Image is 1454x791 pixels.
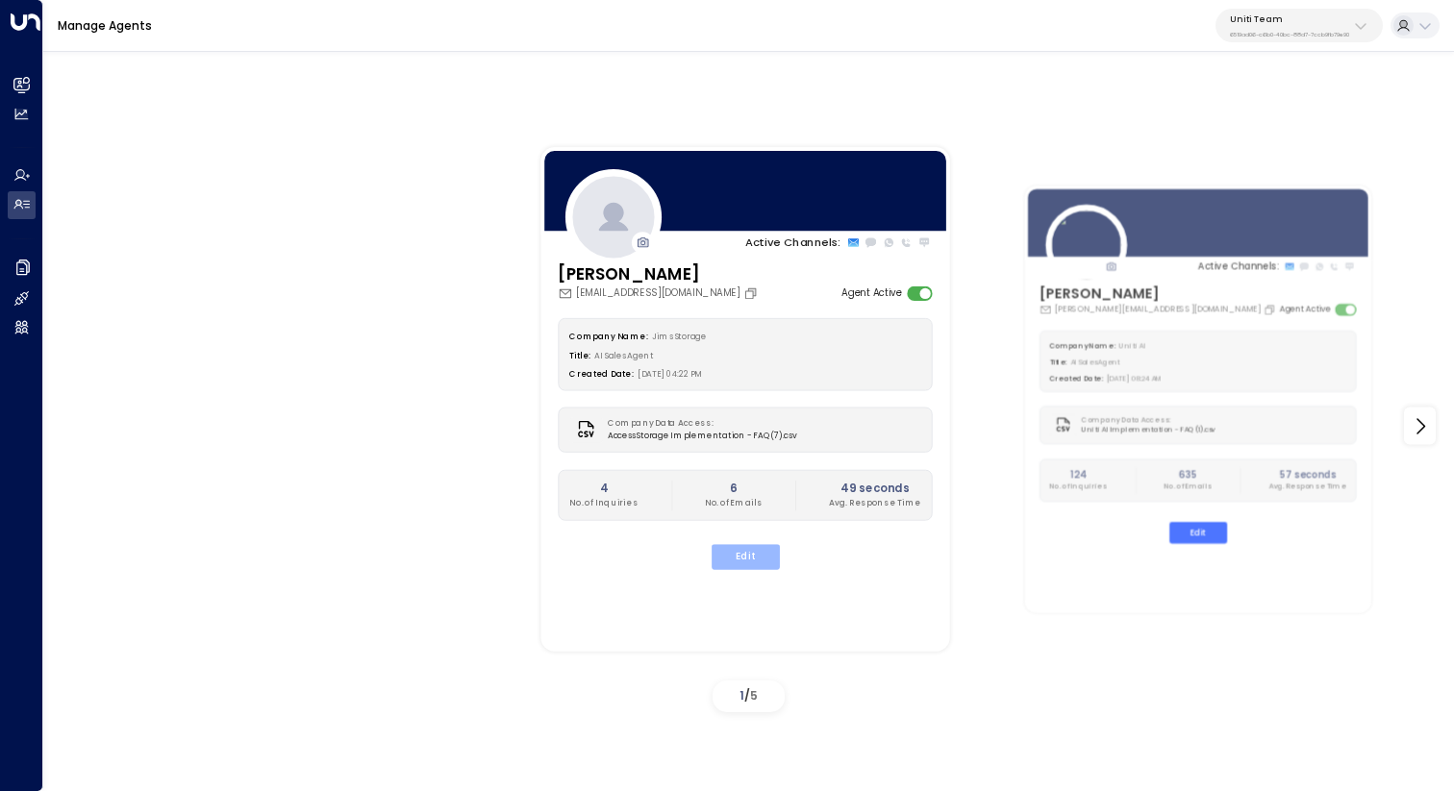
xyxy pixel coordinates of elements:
[1071,358,1121,367] span: AI Sales Agent
[1107,373,1163,383] span: [DATE] 08:24 AM
[1050,482,1108,492] p: No. of Inquiries
[841,286,901,301] label: Agent Active
[558,261,762,286] h3: [PERSON_NAME]
[1269,482,1347,492] p: Avg. Response Time
[569,497,638,509] p: No. of Inquiries
[637,368,702,379] span: [DATE] 04:22 PM
[1230,31,1349,38] p: 6519ad06-c6b0-40bc-88d7-7ccb9fb79e90
[608,418,790,431] label: Company Data Access:
[1165,468,1213,482] h2: 635
[743,286,762,301] button: Copy
[704,497,762,509] p: No. of Emails
[740,687,744,704] span: 1
[1082,415,1210,426] label: Company Data Access:
[558,286,762,301] div: [EMAIL_ADDRESS][DOMAIN_NAME]
[1119,341,1146,351] span: Uniti AI
[713,680,785,712] div: /
[58,17,152,34] a: Manage Agents
[1050,341,1116,351] label: Company Name:
[829,481,920,497] h2: 49 seconds
[745,235,840,251] p: Active Channels:
[1269,468,1347,482] h2: 57 seconds
[1050,373,1104,383] label: Created Date:
[594,350,653,360] span: AI Sales Agent
[1169,522,1227,543] button: Edit
[829,497,920,509] p: Avg. Response Time
[1216,9,1383,42] button: Uniti Team6519ad06-c6b0-40bc-88d7-7ccb9fb79e90
[569,350,590,360] label: Title:
[569,481,638,497] h2: 4
[750,687,758,704] span: 5
[1082,426,1216,436] span: Uniti AI Implementation - FAQ (1).csv
[1045,204,1127,285] img: 123_headshot.jpg
[1040,283,1279,304] h3: [PERSON_NAME]
[569,368,633,379] label: Created Date:
[704,481,762,497] h2: 6
[1165,482,1213,492] p: No. of Emails
[1280,304,1331,316] label: Agent Active
[569,331,647,341] label: Company Name:
[608,431,797,443] span: Access Storage Implementation - FAQ (7).csv
[1050,468,1108,482] h2: 124
[711,545,779,570] button: Edit
[1230,13,1349,25] p: Uniti Team
[1198,260,1279,273] p: Active Channels:
[1050,358,1067,367] label: Title:
[1264,304,1279,316] button: Copy
[651,331,706,341] span: Jims Storage
[1040,304,1279,316] div: [PERSON_NAME][EMAIL_ADDRESS][DOMAIN_NAME]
